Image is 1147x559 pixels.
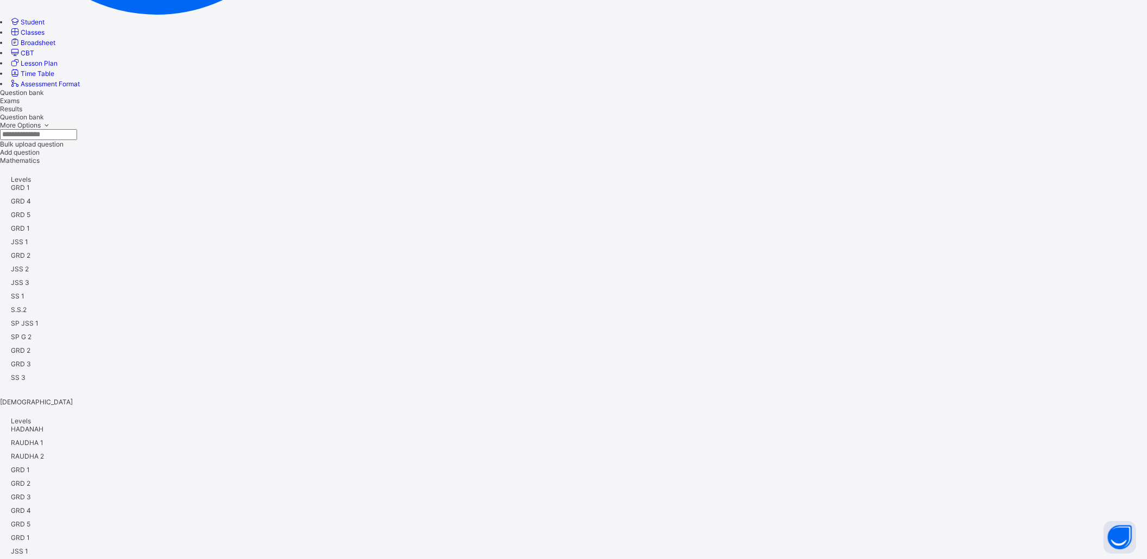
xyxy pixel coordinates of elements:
span: S.S.2 [11,306,27,314]
span: CBT [21,49,34,57]
span: GRD 1 [11,533,30,542]
span: GRD 1 [11,466,30,474]
span: Broadsheet [21,39,55,47]
span: SP G 2 [11,333,31,341]
a: Time Table [9,69,54,78]
span: JSS 2 [11,265,29,273]
span: SS 1 [11,292,24,300]
a: Broadsheet [9,39,55,47]
span: GRD 2 [11,251,30,259]
span: JSS 1 [11,238,28,246]
span: GRD 5 [11,211,30,219]
span: HADANAH [11,425,43,433]
span: SS 3 [11,373,26,382]
span: GRD 5 [11,520,30,528]
span: JSS 3 [11,278,29,287]
a: CBT [9,49,34,57]
span: JSS 1 [11,547,28,555]
span: Levels [11,417,31,425]
span: GRD 4 [11,506,31,514]
span: GRD 2 [11,346,30,354]
a: Student [9,18,45,26]
span: Classes [21,28,45,36]
a: Classes [9,28,45,36]
span: Assessment Format [21,80,80,88]
span: GRD 4 [11,197,31,205]
span: Time Table [21,69,54,78]
span: Levels [11,175,31,183]
button: Open asap [1104,521,1136,554]
span: RAUDHA 2 [11,452,44,460]
span: GRD 1 [11,224,30,232]
a: Lesson Plan [9,59,58,67]
span: SP JSS 1 [11,319,39,327]
span: RAUDHA 1 [11,439,43,447]
span: GRD 3 [11,493,31,501]
span: GRD 1 [11,183,30,192]
a: Assessment Format [9,80,80,88]
span: Lesson Plan [21,59,58,67]
span: Student [21,18,45,26]
span: GRD 2 [11,479,30,487]
span: GRD 3 [11,360,31,368]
